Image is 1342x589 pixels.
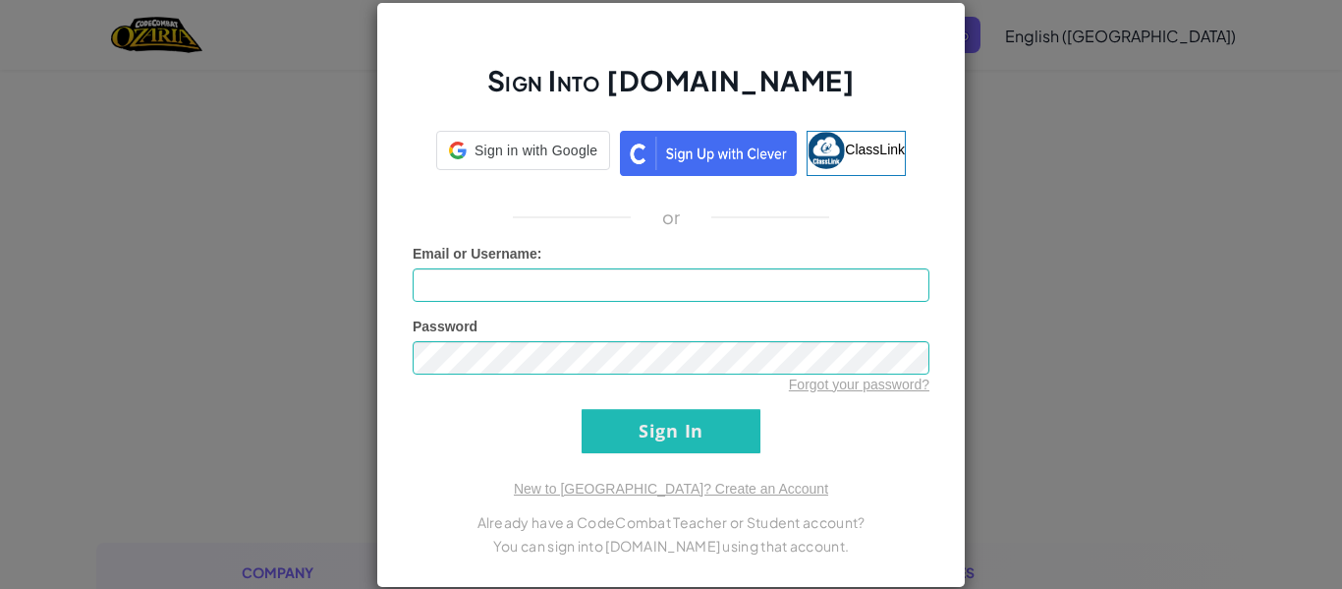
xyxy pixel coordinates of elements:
img: classlink-logo-small.png [808,132,845,169]
p: You can sign into [DOMAIN_NAME] using that account. [413,534,929,558]
span: Email or Username [413,246,537,262]
input: Sign In [582,409,760,453]
label: : [413,244,542,264]
div: Sign in with Google [436,131,610,170]
p: Already have a CodeCombat Teacher or Student account? [413,510,929,534]
img: clever_sso_button@2x.png [620,131,797,176]
h2: Sign Into [DOMAIN_NAME] [413,62,929,119]
a: New to [GEOGRAPHIC_DATA]? Create an Account [514,481,828,497]
span: Sign in with Google [475,141,597,160]
span: Password [413,319,477,334]
span: ClassLink [845,141,905,156]
p: or [662,206,681,229]
a: Forgot your password? [789,377,929,392]
a: Sign in with Google [436,131,610,176]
